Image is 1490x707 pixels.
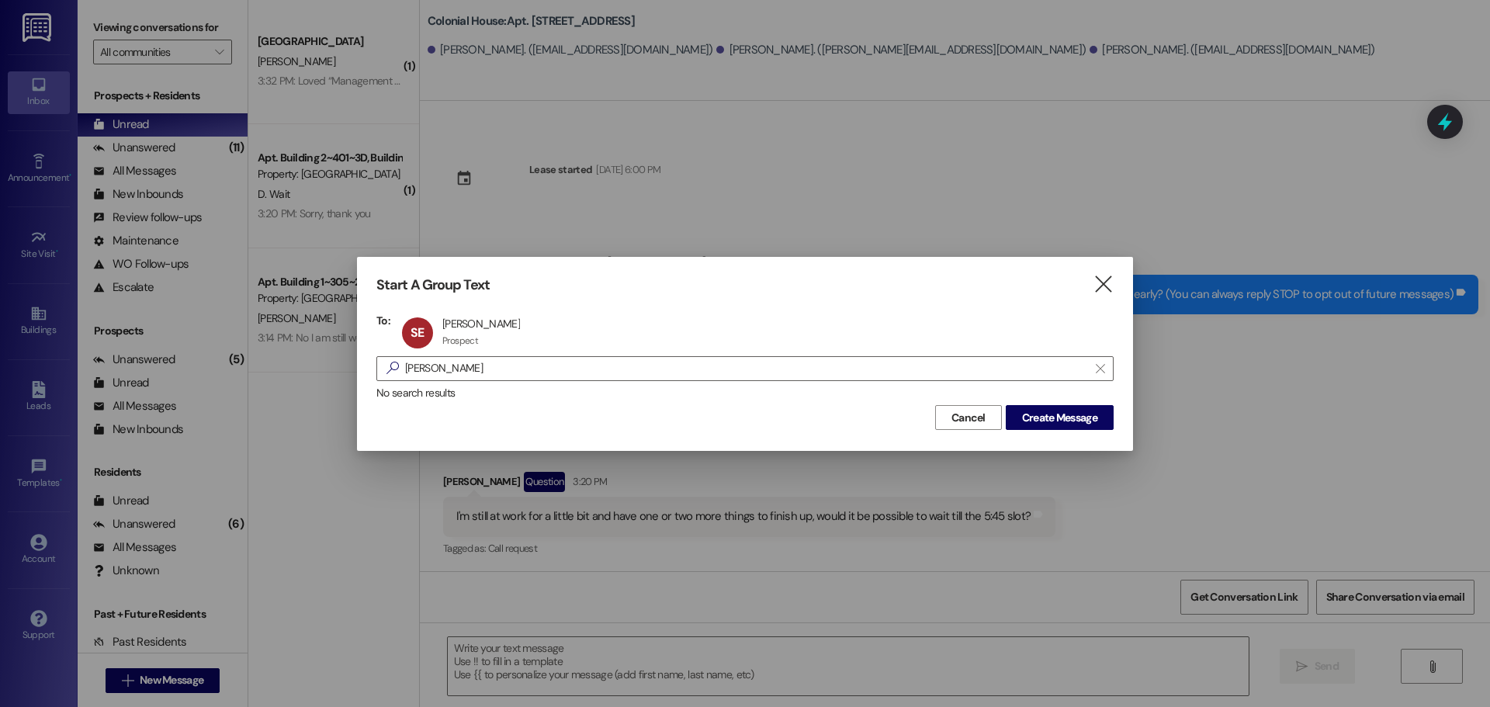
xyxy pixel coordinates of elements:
[1096,362,1104,375] i: 
[376,314,390,328] h3: To:
[1022,410,1097,426] span: Create Message
[411,324,424,341] span: SE
[951,410,986,426] span: Cancel
[1088,357,1113,380] button: Clear text
[442,334,478,347] div: Prospect
[1006,405,1114,430] button: Create Message
[380,360,405,376] i: 
[442,317,520,331] div: [PERSON_NAME]
[376,385,1114,401] div: No search results
[376,276,490,294] h3: Start A Group Text
[935,405,1002,430] button: Cancel
[405,358,1088,379] input: Search for any contact or apartment
[1093,276,1114,293] i: 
